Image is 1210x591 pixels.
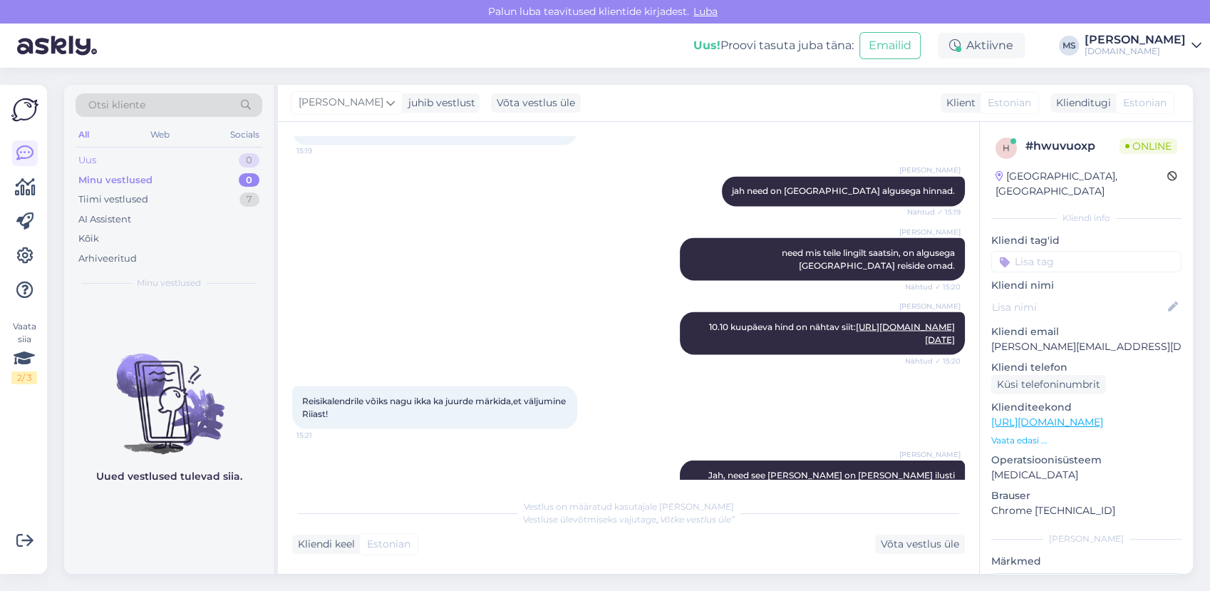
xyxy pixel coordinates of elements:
img: No chats [64,328,274,456]
div: juhib vestlust [403,96,475,111]
span: Vestluse ülevõtmiseks vajutage [523,514,735,525]
input: Lisa nimi [992,299,1165,315]
div: Socials [227,125,262,144]
div: All [76,125,92,144]
div: MS [1059,36,1079,56]
p: Kliendi tag'id [991,233,1181,248]
span: Jah, need see [PERSON_NAME] on [PERSON_NAME] ilusti pakkumise juures :) [708,469,957,493]
span: h [1003,143,1010,153]
span: 10.10 kuupäeva hind on nähtav siit: [709,321,955,344]
span: Minu vestlused [137,277,201,289]
div: Klient [941,96,976,111]
a: [URL][DOMAIN_NAME][DATE] [856,321,955,344]
div: 7 [239,192,259,207]
span: Estonian [1123,96,1167,111]
span: Estonian [367,537,410,552]
p: Märkmed [991,554,1181,569]
span: 15:19 [296,145,350,156]
span: [PERSON_NAME] [899,300,961,311]
div: Kliendi keel [292,537,355,552]
span: Reisikalendrile võiks nagu ikka ka juurde märkida,et väljumine Riiast! [302,395,568,418]
span: [PERSON_NAME] [899,165,961,175]
p: Kliendi nimi [991,278,1181,293]
div: [PERSON_NAME] [1085,34,1186,46]
span: Luba [689,5,722,18]
div: Proovi tasuta juba täna: [693,37,854,54]
p: Vaata edasi ... [991,434,1181,447]
div: Võta vestlus üle [875,535,965,554]
a: [URL][DOMAIN_NAME] [991,416,1103,428]
a: [PERSON_NAME][DOMAIN_NAME] [1085,34,1201,57]
div: Uus [78,153,96,168]
span: 15:21 [296,429,350,440]
span: Nähtud ✓ 15:20 [905,355,961,366]
b: Uus! [693,38,720,52]
span: Nähtud ✓ 15:20 [905,281,961,292]
div: Võta vestlus üle [491,93,581,113]
p: Kliendi telefon [991,360,1181,375]
div: Web [148,125,172,144]
input: Lisa tag [991,251,1181,272]
p: Uued vestlused tulevad siia. [96,469,242,484]
p: Operatsioonisüsteem [991,453,1181,468]
div: 2 / 3 [11,371,37,384]
div: Kliendi info [991,212,1181,225]
span: [PERSON_NAME] [899,448,961,459]
div: [GEOGRAPHIC_DATA], [GEOGRAPHIC_DATA] [996,169,1167,199]
span: need mis teile lingilt saatsin, on algusega [GEOGRAPHIC_DATA] reiside omad. [782,247,957,270]
div: Aktiivne [938,33,1025,58]
div: # hwuvuoxp [1025,138,1119,155]
div: Tiimi vestlused [78,192,148,207]
p: Kliendi email [991,324,1181,339]
button: Emailid [859,32,921,59]
div: Küsi telefoninumbrit [991,375,1106,394]
div: AI Assistent [78,212,131,227]
div: 0 [239,153,259,168]
div: Vaata siia [11,320,37,384]
span: Estonian [988,96,1031,111]
div: Kõik [78,232,99,246]
div: [DOMAIN_NAME] [1085,46,1186,57]
span: [PERSON_NAME] [299,95,383,111]
div: 0 [239,173,259,187]
p: [MEDICAL_DATA] [991,468,1181,483]
span: Vestlus on määratud kasutajale [PERSON_NAME] [524,501,734,512]
p: [PERSON_NAME][EMAIL_ADDRESS][DOMAIN_NAME] [991,339,1181,354]
div: [PERSON_NAME] [991,533,1181,545]
span: [PERSON_NAME] [899,226,961,237]
span: jah need on [GEOGRAPHIC_DATA] algusega hinnad. [732,185,955,196]
span: Online [1119,138,1177,154]
p: Klienditeekond [991,400,1181,415]
p: Chrome [TECHNICAL_ID] [991,503,1181,518]
div: Arhiveeritud [78,252,137,266]
span: Nähtud ✓ 15:19 [907,207,961,217]
p: Brauser [991,488,1181,503]
img: Askly Logo [11,96,38,123]
i: „Võtke vestlus üle” [656,514,735,525]
div: Minu vestlused [78,173,152,187]
div: Klienditugi [1050,96,1111,111]
span: Otsi kliente [88,98,145,113]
